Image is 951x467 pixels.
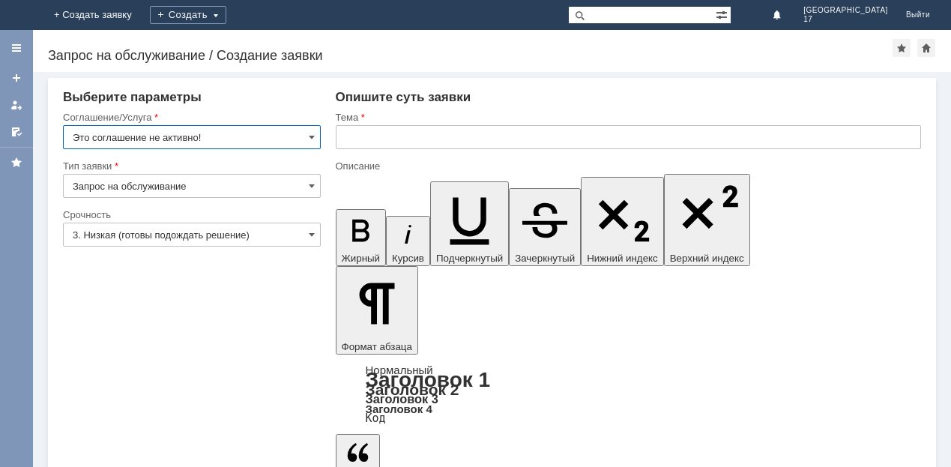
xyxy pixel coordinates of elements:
a: Создать заявку [4,66,28,90]
button: Верхний индекс [664,174,750,266]
button: Формат абзаца [336,266,418,355]
button: Нижний индекс [581,177,664,266]
span: Расширенный поиск [716,7,731,21]
button: Жирный [336,209,387,266]
div: Формат абзаца [336,365,922,424]
div: Создать [150,6,226,24]
a: Заголовок 2 [366,381,459,398]
div: Тема [336,112,919,122]
a: Заголовок 1 [366,368,491,391]
span: [GEOGRAPHIC_DATA] [803,6,888,15]
span: Подчеркнутый [436,253,503,264]
span: Жирный [342,253,381,264]
span: Формат абзаца [342,341,412,352]
span: 17 [803,15,888,24]
a: Заголовок 3 [366,392,438,406]
span: Опишите суть заявки [336,90,471,104]
div: Сделать домашней страницей [917,39,935,57]
a: Мои заявки [4,93,28,117]
div: Запрос на обслуживание / Создание заявки [48,48,893,63]
a: Код [366,412,386,425]
div: Добавить в избранное [893,39,911,57]
div: Срочность [63,210,318,220]
div: Соглашение/Услуга [63,112,318,122]
span: Выберите параметры [63,90,202,104]
button: Подчеркнутый [430,181,509,266]
span: Курсив [392,253,424,264]
a: Нормальный [366,364,433,376]
span: Нижний индекс [587,253,658,264]
div: Описание [336,161,919,171]
span: Зачеркнутый [515,253,575,264]
span: Верхний индекс [670,253,744,264]
a: Мои согласования [4,120,28,144]
a: Заголовок 4 [366,403,432,415]
button: Зачеркнутый [509,188,581,266]
button: Курсив [386,216,430,266]
div: Тип заявки [63,161,318,171]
